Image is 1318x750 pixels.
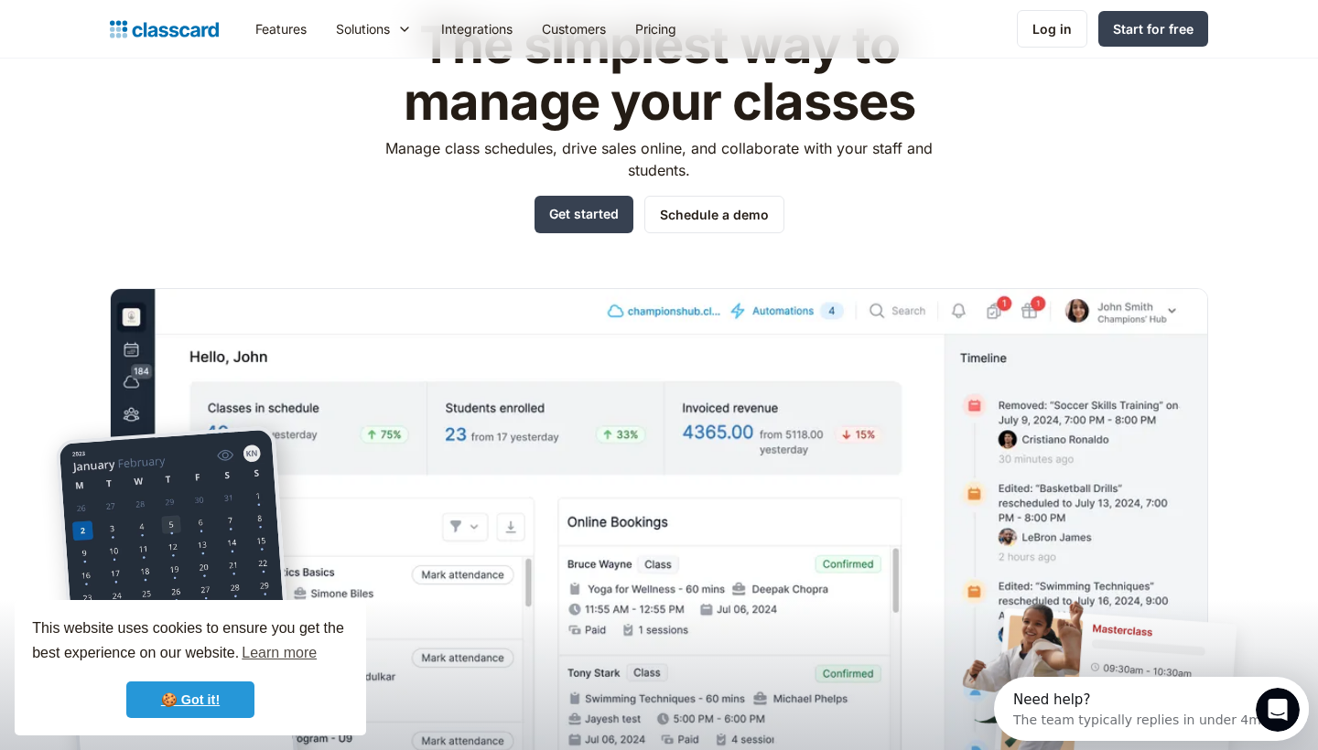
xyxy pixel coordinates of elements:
a: Schedule a demo [644,196,784,233]
div: Open Intercom Messenger [7,7,321,58]
a: Start for free [1098,11,1208,47]
a: Features [241,8,321,49]
a: Log in [1017,10,1087,48]
div: Solutions [336,19,390,38]
div: cookieconsent [15,600,366,735]
a: Integrations [427,8,527,49]
h1: The simplest way to manage your classes [369,17,950,130]
a: dismiss cookie message [126,681,254,718]
div: Log in [1032,19,1072,38]
div: The team typically replies in under 4m [19,30,267,49]
iframe: Intercom live chat [1256,688,1300,732]
p: Manage class schedules, drive sales online, and collaborate with your staff and students. [369,137,950,181]
a: Get started [535,196,633,233]
a: learn more about cookies [239,639,319,667]
span: This website uses cookies to ensure you get the best experience on our website. [32,617,349,667]
div: Need help? [19,16,267,30]
div: Start for free [1113,19,1194,38]
a: Customers [527,8,621,49]
a: home [110,16,219,42]
a: Pricing [621,8,691,49]
iframe: Intercom live chat discovery launcher [994,677,1309,741]
div: Solutions [321,8,427,49]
